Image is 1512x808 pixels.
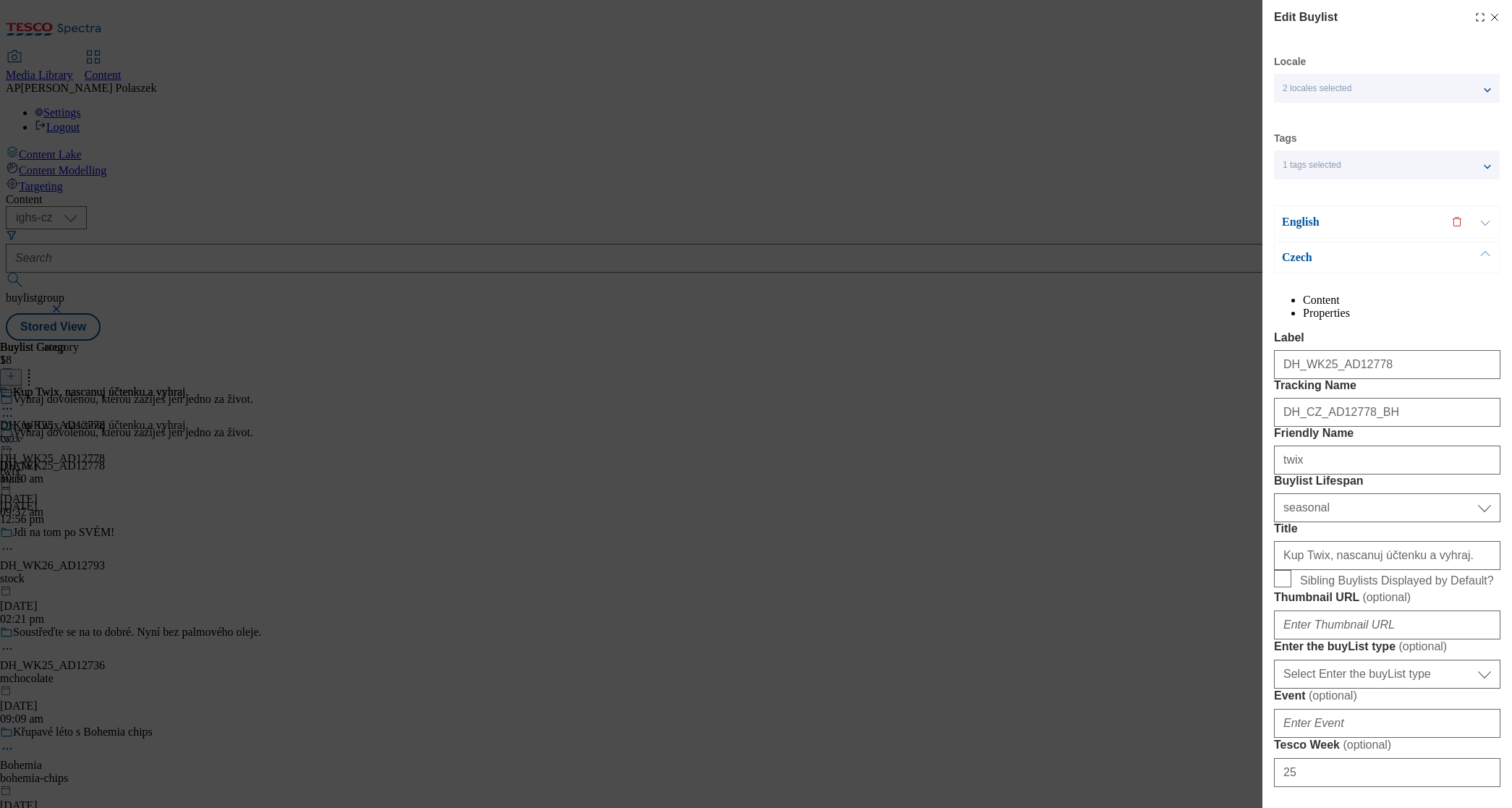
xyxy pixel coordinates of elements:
[1274,611,1500,639] input: Enter Thumbnail URL
[1274,446,1500,475] input: Enter Friendly Name
[1274,758,1500,787] input: Enter Tesco Week
[1303,294,1500,307] li: Content
[1343,739,1391,751] span: ( optional )
[1274,331,1500,344] label: Label
[1274,590,1500,605] label: Thumbnail URL
[1274,135,1297,143] label: Tags
[1274,522,1500,535] label: Title
[1274,9,1338,26] h4: Edit Buylist
[1274,738,1500,752] label: Tesco Week
[1274,379,1500,392] label: Tracking Name
[1274,58,1306,66] label: Locale
[1274,475,1500,488] label: Buylist Lifespan
[1300,574,1494,587] span: Sibling Buylists Displayed by Default?
[1274,74,1500,103] button: 2 locales selected
[1309,689,1357,702] span: ( optional )
[1274,350,1500,379] input: Enter Label
[1398,640,1447,652] span: ( optional )
[1274,541,1500,570] input: Enter Title
[1274,150,1500,179] button: 1 tags selected
[1303,307,1500,320] li: Properties
[1274,787,1500,801] label: Primary Ownership
[1282,250,1434,265] p: Czech
[1362,591,1411,603] span: ( optional )
[1283,83,1351,94] span: 2 locales selected
[1274,689,1500,703] label: Event
[1274,398,1500,427] input: Enter Tracking Name
[1274,709,1500,738] input: Enter Event
[1274,427,1500,440] label: Friendly Name
[1282,215,1434,229] p: English
[1274,639,1500,654] label: Enter the buyList type
[1283,160,1341,171] span: 1 tags selected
